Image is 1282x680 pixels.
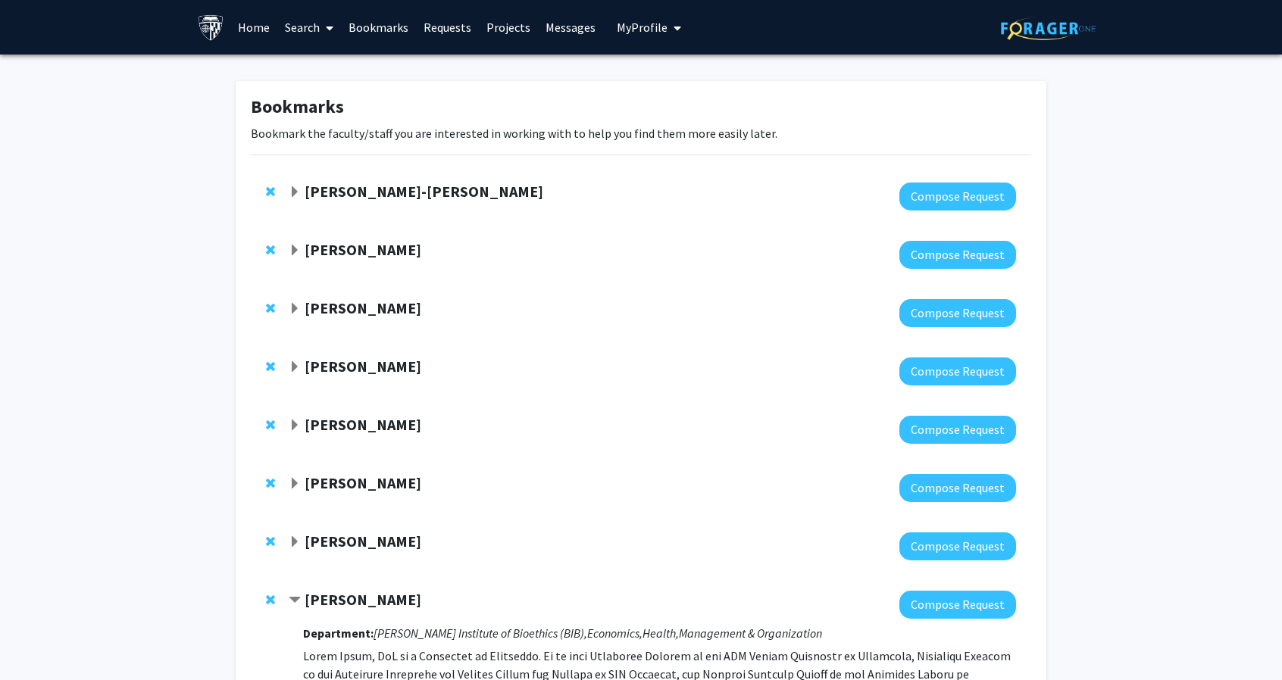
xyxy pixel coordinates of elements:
[277,1,341,54] a: Search
[538,1,603,54] a: Messages
[305,473,421,492] strong: [PERSON_NAME]
[303,625,374,641] strong: Department:
[305,590,421,609] strong: [PERSON_NAME]
[305,182,543,201] strong: [PERSON_NAME]-[PERSON_NAME]
[289,478,301,490] span: Expand Haiyang Yang Bookmark
[479,1,538,54] a: Projects
[289,361,301,373] span: Expand Ahmad Ajakh Bookmark
[251,96,1031,118] h1: Bookmarks
[305,298,421,317] strong: [PERSON_NAME]
[899,182,1016,211] button: Compose Request to Jim Kyung-Soo Liew
[289,245,301,257] span: Expand Goker Aydin Bookmark
[305,357,421,376] strong: [PERSON_NAME]
[416,1,479,54] a: Requests
[266,302,275,314] span: Remove Rob Mislavsky from bookmarks
[230,1,277,54] a: Home
[341,1,416,54] a: Bookmarks
[679,625,822,641] i: Management & Organization
[11,612,64,669] iframe: Chat
[899,299,1016,327] button: Compose Request to Rob Mislavsky
[899,591,1016,619] button: Compose Request to Mario Macis
[899,357,1016,385] button: Compose Request to Ahmad Ajakh
[899,241,1016,269] button: Compose Request to Goker Aydin
[251,124,1031,142] p: Bookmark the faculty/staff you are interested in working with to help you find them more easily l...
[266,594,275,606] span: Remove Mario Macis from bookmarks
[289,186,301,198] span: Expand Jim Kyung-Soo Liew Bookmark
[305,415,421,434] strong: [PERSON_NAME]
[305,532,421,551] strong: [PERSON_NAME]
[266,360,275,373] span: Remove Ahmad Ajakh from bookmarks
[198,14,224,41] img: Johns Hopkins University Logo
[289,420,301,432] span: Expand Yinan Su Bookmark
[899,416,1016,444] button: Compose Request to Yinan Su
[899,532,1016,560] button: Compose Request to Angelo Mele
[587,625,643,641] i: Economics,
[289,536,301,548] span: Expand Angelo Mele Bookmark
[305,240,421,259] strong: [PERSON_NAME]
[266,477,275,489] span: Remove Haiyang Yang from bookmarks
[643,625,679,641] i: Health,
[289,594,301,607] span: Contract Mario Macis Bookmark
[266,186,275,198] span: Remove Jim Kyung-Soo Liew from bookmarks
[266,535,275,547] span: Remove Angelo Mele from bookmarks
[266,419,275,431] span: Remove Yinan Su from bookmarks
[617,20,668,35] span: My Profile
[1001,17,1096,40] img: ForagerOne Logo
[374,625,587,641] i: [PERSON_NAME] Institute of Bioethics (BIB),
[289,303,301,315] span: Expand Rob Mislavsky Bookmark
[899,474,1016,502] button: Compose Request to Haiyang Yang
[266,244,275,256] span: Remove Goker Aydin from bookmarks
